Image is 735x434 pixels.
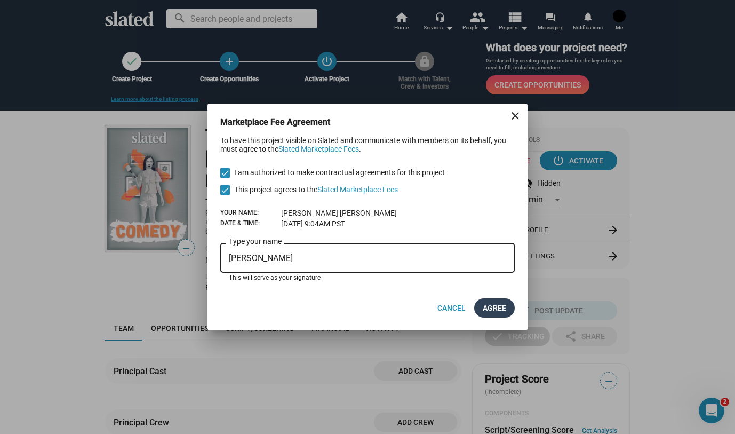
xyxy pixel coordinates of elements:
[281,219,345,228] dd: [DATE] 9:04AM PST
[234,183,398,196] span: This project agrees to the
[220,209,281,217] dt: Your Name:
[220,219,281,228] dt: Date & Time:
[509,109,522,122] mat-icon: close
[220,116,345,128] h3: Marketplace Fee Agreement
[340,209,397,217] span: [PERSON_NAME]
[483,298,506,318] span: AGREE
[281,209,338,217] span: [PERSON_NAME]
[437,298,466,318] span: Cancel
[234,166,445,179] span: I am authorized to make contractual agreements for this project
[278,145,359,153] a: Slated Marketplace Fees
[229,274,321,282] mat-hint: This will serve as your signature
[220,136,515,153] div: To have this project visible on Slated and communicate with members on its behalf, you must agree...
[317,185,398,194] a: Slated Marketplace Fees
[474,298,515,318] button: AGREE
[429,298,474,318] button: Cancel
